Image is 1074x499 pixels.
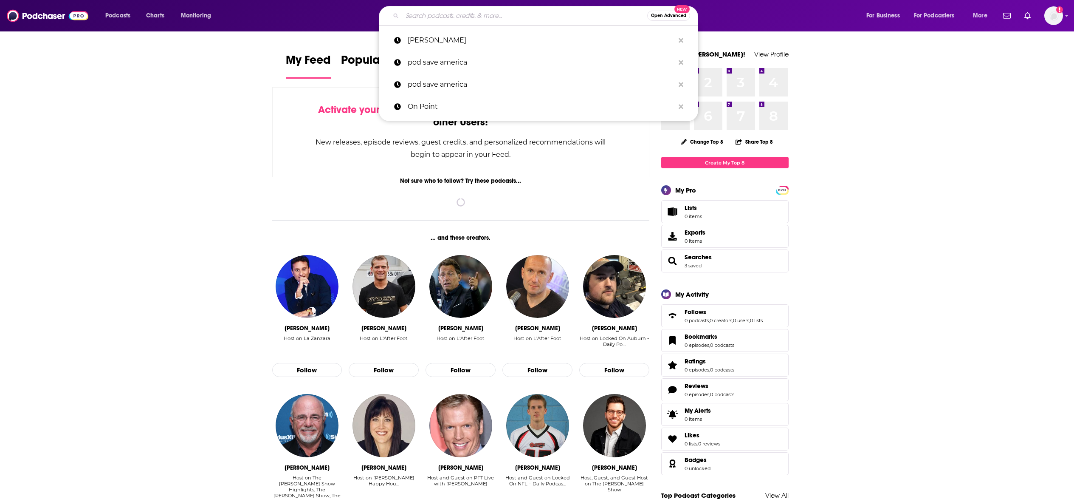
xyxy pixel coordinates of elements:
[698,441,720,447] a: 0 reviews
[352,255,415,318] a: Jerome Rothen
[685,407,711,414] span: My Alerts
[579,475,649,493] div: Host, Guest, and Guest Host on The [PERSON_NAME] Show
[685,229,705,236] span: Exports
[685,308,763,316] a: Follows
[661,157,789,168] a: Create My Top 8
[284,335,330,341] div: Host on La Zanzara
[146,10,164,22] span: Charts
[661,354,789,377] span: Ratings
[661,403,789,426] a: My Alerts
[315,104,607,128] div: by following Podcasts, Creators, Lists, and other Users!
[105,10,130,22] span: Podcasts
[661,428,789,451] span: Likes
[379,74,698,96] a: pod save america
[438,325,483,332] div: Daniel Riolo
[429,255,492,318] img: Daniel Riolo
[426,475,496,487] div: Host and Guest on PFT Live with [PERSON_NAME]
[360,335,408,354] div: Host on L'After Foot
[733,318,749,323] a: 0 users
[685,342,709,348] a: 0 episodes
[664,458,681,470] a: Badges
[973,10,987,22] span: More
[685,465,710,471] a: 0 unlocked
[276,394,338,457] a: Dave Ramsey
[315,136,607,161] div: New releases, episode reviews, guest credits, and personalized recommendations will begin to appe...
[285,464,330,471] div: Dave Ramsey
[360,335,408,341] div: Host on L'After Foot
[749,318,750,323] span: ,
[379,96,698,118] a: On Point
[579,363,649,377] button: Follow
[664,255,681,267] a: Searches
[402,9,647,23] input: Search podcasts, credits, & more...
[674,5,690,13] span: New
[685,391,709,397] a: 0 episodes
[675,290,709,298] div: My Activity
[967,9,998,23] button: open menu
[408,51,674,74] p: pod save america
[709,318,710,323] span: ,
[685,416,711,422] span: 0 items
[284,335,330,354] div: Host on La Zanzara
[502,475,572,487] div: Host and Guest on Locked On NFL – Daily Podcas…
[685,456,707,464] span: Badges
[664,433,681,445] a: Likes
[1044,6,1063,25] button: Show profile menu
[379,51,698,74] a: pod save america
[685,456,710,464] a: Badges
[349,475,419,487] div: Host on [PERSON_NAME] Happy Hou…
[754,50,789,58] a: View Profile
[513,335,561,341] div: Host on L'After Foot
[286,53,331,72] span: My Feed
[506,255,569,318] img: Gilbert Brisbois
[341,53,413,79] a: Popular Feed
[710,318,732,323] a: 0 creators
[438,464,483,471] div: Chris Simms
[387,6,706,26] div: Search podcasts, credits, & more...
[437,335,485,354] div: Host on L'After Foot
[685,333,717,340] span: Bookmarks
[661,452,789,475] span: Badges
[750,318,763,323] a: 0 lists
[352,394,415,457] img: Stephanie Miller
[661,329,789,352] span: Bookmarks
[664,335,681,346] a: Bookmarks
[661,50,745,58] a: Welcome [PERSON_NAME]!
[777,187,787,193] a: PRO
[506,394,569,457] a: Kyle Crabbs
[272,234,650,241] div: ... and these creators.
[710,367,734,373] a: 0 podcasts
[276,255,338,318] img: David Parenzo
[1056,6,1063,13] svg: Add a profile image
[664,310,681,322] a: Follows
[592,464,637,471] div: George Kamel
[664,359,681,371] a: Ratings
[685,431,699,439] span: Likes
[341,53,413,72] span: Popular Feed
[583,255,646,318] img: Zac Blackerby
[592,325,637,332] div: Zac Blackerby
[379,29,698,51] a: [PERSON_NAME]
[914,10,955,22] span: For Podcasters
[272,363,342,377] button: Follow
[685,213,702,219] span: 0 items
[141,9,169,23] a: Charts
[286,53,331,79] a: My Feed
[732,318,733,323] span: ,
[349,363,419,377] button: Follow
[429,394,492,457] img: Chris Simms
[426,475,496,493] div: Host and Guest on PFT Live with Mike Florio
[272,177,650,184] div: Not sure who to follow? Try these podcasts...
[685,382,734,390] a: Reviews
[735,133,773,150] button: Share Top 8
